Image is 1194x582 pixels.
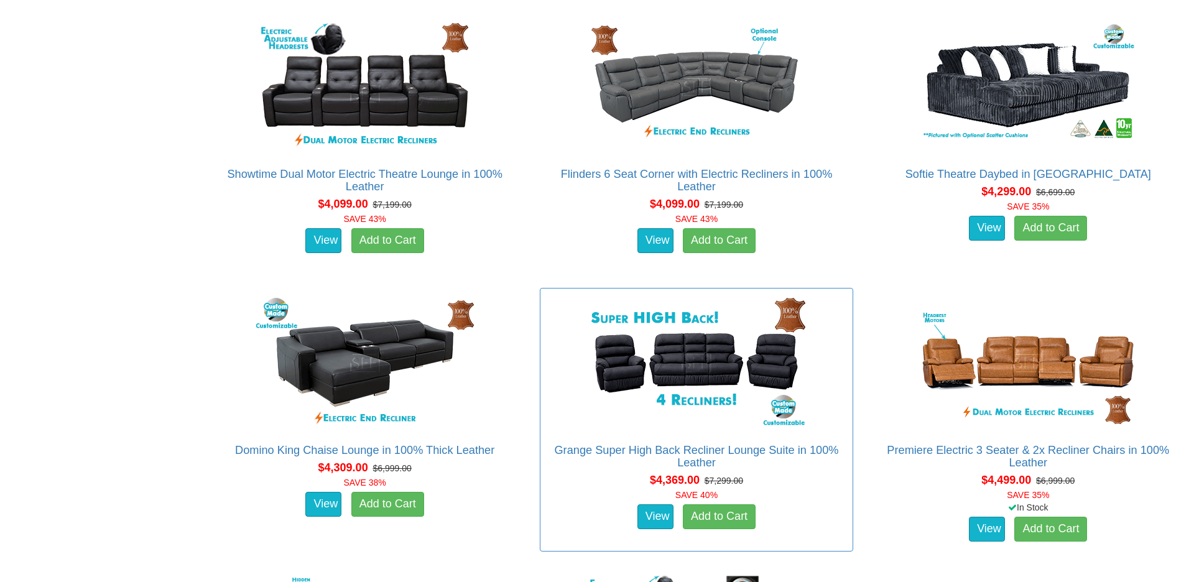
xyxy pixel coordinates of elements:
a: View [969,517,1005,542]
a: View [969,216,1005,241]
del: $6,699.00 [1036,187,1075,197]
a: Add to Cart [1014,216,1087,241]
img: Showtime Dual Motor Electric Theatre Lounge in 100% Leather [253,19,477,155]
a: Flinders 6 Seat Corner with Electric Recliners in 100% Leather [561,168,833,193]
a: View [305,228,341,253]
del: $7,199.00 [705,200,743,210]
a: Showtime Dual Motor Electric Theatre Lounge in 100% Leather [227,168,502,193]
font: SAVE 43% [675,214,718,224]
img: Domino King Chaise Lounge in 100% Thick Leather [253,295,477,432]
del: $7,299.00 [705,476,743,486]
span: $4,099.00 [650,198,700,210]
a: Add to Cart [351,228,424,253]
font: SAVE 43% [344,214,386,224]
span: $4,499.00 [981,474,1031,486]
font: SAVE 40% [675,490,718,500]
a: Add to Cart [1014,517,1087,542]
img: Softie Theatre Daybed in Fabric [916,19,1140,155]
a: Add to Cart [683,504,756,529]
img: Premiere Electric 3 Seater & 2x Recliner Chairs in 100% Leather [916,295,1140,432]
span: $4,299.00 [981,185,1031,198]
a: View [637,228,673,253]
a: Premiere Electric 3 Seater & 2x Recliner Chairs in 100% Leather [887,444,1169,469]
span: $4,099.00 [318,198,368,210]
del: $7,199.00 [373,200,411,210]
a: Domino King Chaise Lounge in 100% Thick Leather [235,444,494,456]
div: In Stock [869,501,1187,514]
a: View [305,492,341,517]
span: $4,369.00 [650,474,700,486]
img: Grange Super High Back Recliner Lounge Suite in 100% Leather [585,295,808,432]
font: SAVE 38% [344,478,386,487]
span: $4,309.00 [318,461,368,474]
font: SAVE 35% [1007,201,1049,211]
a: Add to Cart [351,492,424,517]
img: Flinders 6 Seat Corner with Electric Recliners in 100% Leather [585,19,808,155]
a: Grange Super High Back Recliner Lounge Suite in 100% Leather [554,444,838,469]
del: $6,999.00 [373,463,411,473]
a: Add to Cart [683,228,756,253]
font: SAVE 35% [1007,490,1049,500]
a: View [637,504,673,529]
del: $6,999.00 [1036,476,1075,486]
a: Softie Theatre Daybed in [GEOGRAPHIC_DATA] [905,168,1151,180]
